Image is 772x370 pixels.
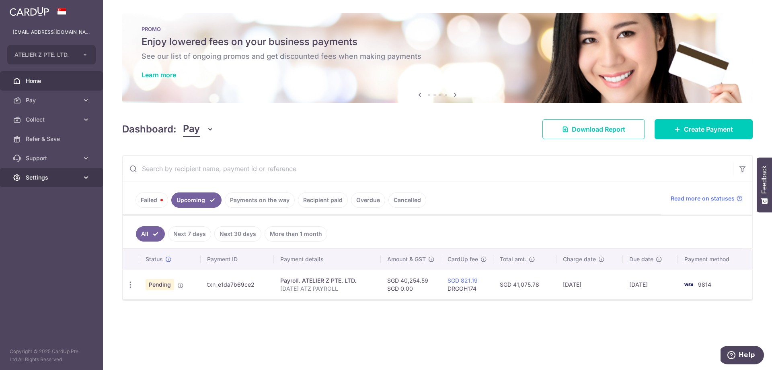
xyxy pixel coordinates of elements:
[274,249,381,270] th: Payment details
[7,45,96,64] button: ATELIER Z PTE. LTD.
[146,255,163,263] span: Status
[556,270,622,299] td: [DATE]
[122,13,753,103] img: Latest Promos Banner
[171,192,222,208] a: Upcoming
[168,226,211,242] a: Next 7 days
[201,249,273,270] th: Payment ID
[388,192,426,208] a: Cancelled
[698,281,711,288] span: 9814
[136,226,165,242] a: All
[183,122,200,137] span: Pay
[757,157,772,212] button: Feedback - Show survey
[26,174,79,182] span: Settings
[142,52,733,61] h6: See our list of ongoing promos and get discounted fees when making payments
[122,122,177,136] h4: Dashboard:
[721,346,764,366] iframe: Opens a widget where you can find more information
[123,156,733,182] input: Search by recipient name, payment id or reference
[351,192,385,208] a: Overdue
[280,277,375,285] div: Payroll. ATELIER Z PTE. LTD.
[14,51,74,59] span: ATELIER Z PTE. LTD.
[542,119,645,139] a: Download Report
[201,270,273,299] td: txn_e1da7b69ce2
[655,119,753,139] a: Create Payment
[225,192,295,208] a: Payments on the way
[26,96,79,104] span: Pay
[26,116,79,124] span: Collect
[448,277,478,284] a: SGD 821.19
[26,154,79,162] span: Support
[623,270,678,299] td: [DATE]
[680,280,696,289] img: Bank Card
[671,194,735,203] span: Read more on statuses
[298,192,348,208] a: Recipient paid
[142,35,733,48] h5: Enjoy lowered fees on your business payments
[563,255,596,263] span: Charge date
[26,135,79,143] span: Refer & Save
[761,165,768,194] span: Feedback
[265,226,327,242] a: More than 1 month
[678,249,752,270] th: Payment method
[183,122,214,137] button: Pay
[214,226,261,242] a: Next 30 days
[280,285,375,293] p: [DATE] ATZ PAYROLL
[500,255,526,263] span: Total amt.
[493,270,556,299] td: SGD 41,075.78
[387,255,426,263] span: Amount & GST
[629,255,653,263] span: Due date
[142,71,176,79] a: Learn more
[684,124,733,134] span: Create Payment
[142,26,733,32] p: PROMO
[441,270,493,299] td: DRGOH174
[146,279,174,290] span: Pending
[381,270,441,299] td: SGD 40,254.59 SGD 0.00
[136,192,168,208] a: Failed
[572,124,625,134] span: Download Report
[10,6,49,16] img: CardUp
[26,77,79,85] span: Home
[671,194,743,203] a: Read more on statuses
[13,28,90,36] p: [EMAIL_ADDRESS][DOMAIN_NAME]
[448,255,478,263] span: CardUp fee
